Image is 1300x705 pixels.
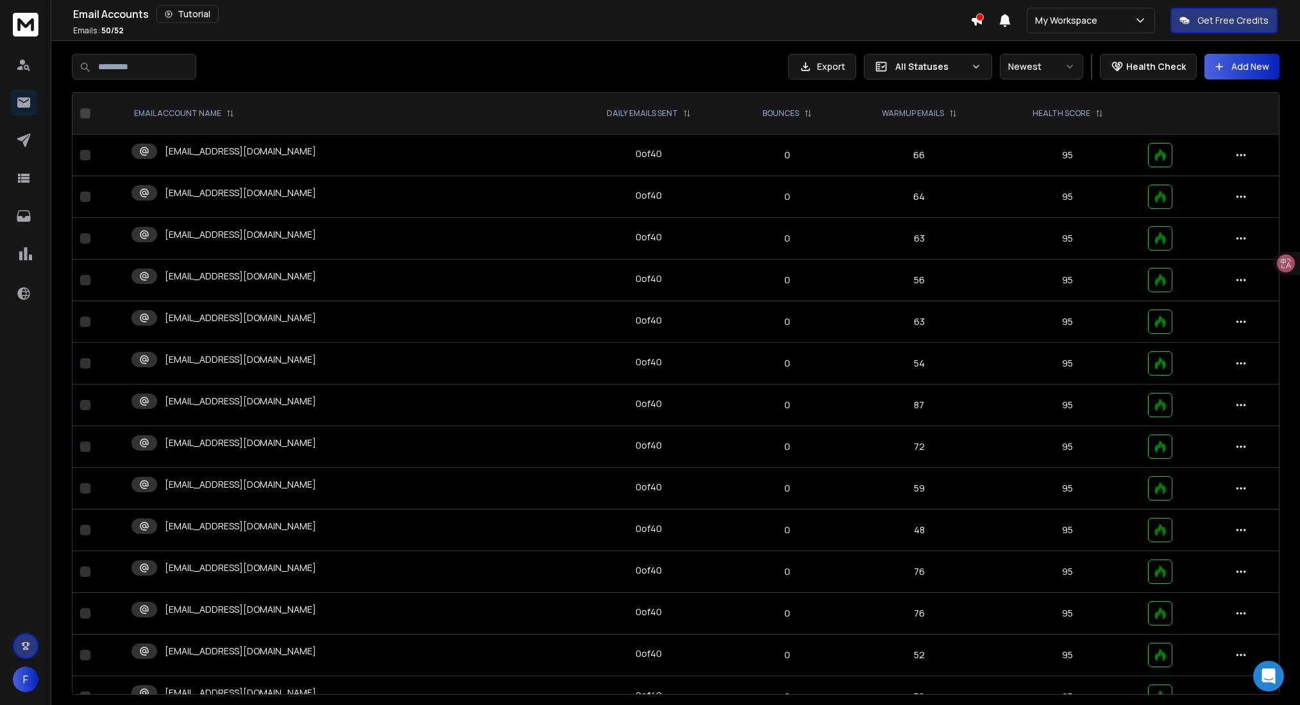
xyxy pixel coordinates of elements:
p: 0 [739,315,835,328]
p: [EMAIL_ADDRESS][DOMAIN_NAME] [165,228,316,241]
td: 95 [995,593,1140,634]
div: 0 of 40 [636,314,662,327]
p: 0 [739,649,835,661]
div: 0 of 40 [636,481,662,493]
button: Newest [1000,54,1083,79]
td: 95 [995,343,1140,385]
td: 95 [995,301,1140,343]
p: Emails : [73,26,124,36]
p: 0 [739,607,835,620]
td: 54 [843,343,995,385]
div: 0 of 40 [636,189,662,202]
td: 76 [843,551,995,593]
p: WARMUP EMAILS [882,108,944,119]
td: 63 [843,301,995,343]
p: Health Check [1126,60,1186,73]
p: [EMAIL_ADDRESS][DOMAIN_NAME] [165,353,316,366]
p: HEALTH SCORE [1033,108,1090,119]
div: 0 of 40 [636,647,662,660]
p: 0 [739,690,835,703]
td: 95 [995,260,1140,301]
button: Tutorial [156,5,219,23]
p: [EMAIL_ADDRESS][DOMAIN_NAME] [165,187,316,199]
p: 0 [739,232,835,245]
p: DAILY EMAILS SENT [607,108,678,119]
p: [EMAIL_ADDRESS][DOMAIN_NAME] [165,311,316,324]
div: 0 of 40 [636,689,662,702]
button: Export [788,54,856,79]
p: [EMAIL_ADDRESS][DOMAIN_NAME] [165,603,316,616]
td: 64 [843,176,995,218]
p: 0 [739,482,835,495]
button: F [13,667,38,692]
div: 0 of 40 [636,356,662,369]
p: 0 [739,274,835,286]
div: Email Accounts [73,5,970,23]
p: [EMAIL_ADDRESS][DOMAIN_NAME] [165,520,316,533]
p: [EMAIL_ADDRESS][DOMAIN_NAME] [165,478,316,491]
td: 95 [995,135,1140,176]
td: 95 [995,218,1140,260]
p: 0 [739,357,835,370]
p: 0 [739,399,835,411]
div: 0 of 40 [636,606,662,618]
button: Health Check [1100,54,1197,79]
td: 95 [995,426,1140,468]
td: 59 [843,468,995,510]
p: 0 [739,524,835,536]
p: 0 [739,565,835,578]
p: All Statuses [895,60,966,73]
p: My Workspace [1035,14,1102,27]
td: 95 [995,468,1140,510]
div: 0 of 40 [636,564,662,577]
td: 95 [995,176,1140,218]
td: 76 [843,593,995,634]
td: 95 [995,385,1140,426]
button: Get Free Credits [1170,8,1278,33]
p: [EMAIL_ADDRESS][DOMAIN_NAME] [165,645,316,658]
p: [EMAIL_ADDRESS][DOMAIN_NAME] [165,561,316,574]
div: Open Intercom Messenger [1253,661,1284,692]
div: 0 of 40 [636,147,662,160]
div: 0 of 40 [636,397,662,410]
p: [EMAIL_ADDRESS][DOMAIN_NAME] [165,436,316,449]
p: [EMAIL_ADDRESS][DOMAIN_NAME] [165,145,316,158]
td: 48 [843,510,995,551]
td: 87 [843,385,995,426]
td: 66 [843,135,995,176]
td: 52 [843,634,995,676]
span: 50 / 52 [101,25,124,36]
div: 0 of 40 [636,231,662,244]
td: 63 [843,218,995,260]
p: [EMAIL_ADDRESS][DOMAIN_NAME] [165,270,316,283]
p: Get Free Credits [1197,14,1269,27]
div: 0 of 40 [636,439,662,452]
div: EMAIL ACCOUNT NAME [134,108,234,119]
td: 95 [995,634,1140,676]
td: 95 [995,551,1140,593]
p: BOUNCES [763,108,799,119]
div: 0 of 40 [636,272,662,285]
p: 0 [739,440,835,453]
button: Add New [1204,54,1279,79]
p: 0 [739,149,835,162]
td: 56 [843,260,995,301]
p: 0 [739,190,835,203]
div: 0 of 40 [636,522,662,535]
p: [EMAIL_ADDRESS][DOMAIN_NAME] [165,686,316,699]
td: 72 [843,426,995,468]
p: [EMAIL_ADDRESS][DOMAIN_NAME] [165,395,316,408]
td: 95 [995,510,1140,551]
